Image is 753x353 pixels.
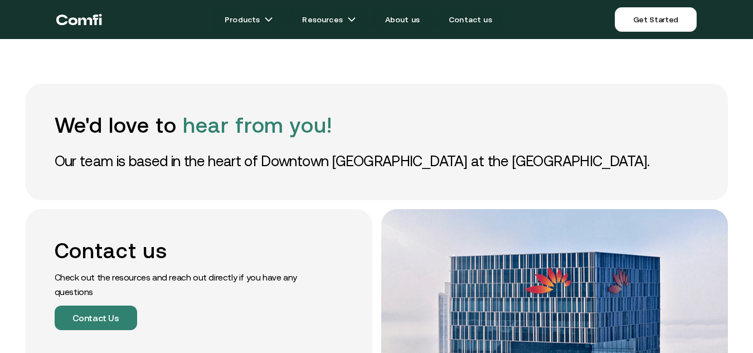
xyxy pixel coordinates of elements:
[55,113,699,138] h1: We'd love to
[264,15,273,24] img: arrow icons
[347,15,356,24] img: arrow icons
[615,7,697,32] a: Get Started
[55,151,699,171] p: Our team is based in the heart of Downtown [GEOGRAPHIC_DATA] at the [GEOGRAPHIC_DATA].
[56,3,102,36] a: Return to the top of the Comfi home page
[211,8,286,31] a: Productsarrow icons
[183,113,332,137] span: hear from you!
[289,8,369,31] a: Resourcesarrow icons
[435,8,506,31] a: Contact us
[55,270,305,299] p: Check out the resources and reach out directly if you have any questions
[55,238,305,263] h2: Contact us
[55,306,137,330] button: Contact Us
[372,8,433,31] a: About us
